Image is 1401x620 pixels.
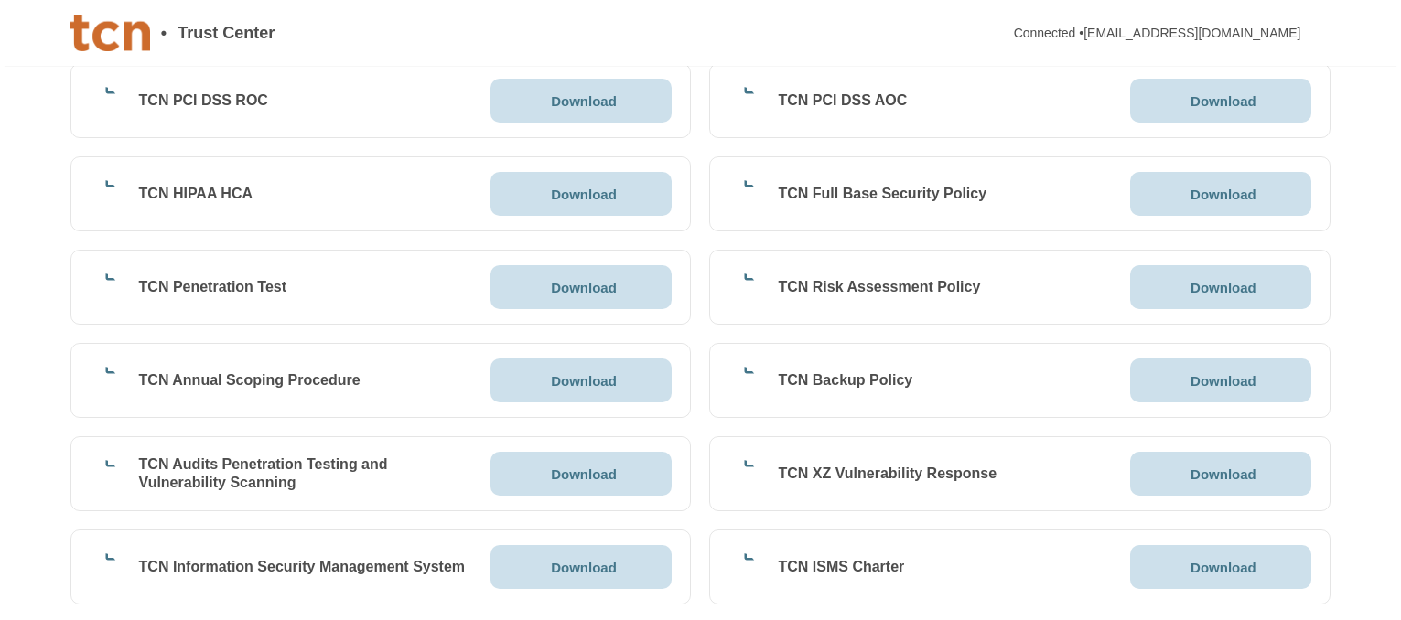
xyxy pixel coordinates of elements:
div: TCN ISMS Charter [778,558,904,576]
div: TCN PCI DSS ROC [139,91,268,110]
p: Download [551,94,617,108]
p: Download [551,187,617,201]
p: Download [1191,187,1256,201]
p: Download [551,467,617,481]
div: TCN HIPAA HCA [139,185,253,203]
p: Download [1191,561,1256,574]
p: Download [1191,374,1256,388]
p: Download [1191,94,1256,108]
div: TCN Audits Penetration Testing and Vulnerability Scanning [139,455,469,492]
p: Download [551,374,617,388]
div: TCN Annual Scoping Procedure [139,371,361,390]
p: Download [1191,281,1256,294]
div: TCN PCI DSS AOC [778,91,907,110]
div: TCN Penetration Test [139,278,287,296]
div: Connected • [EMAIL_ADDRESS][DOMAIN_NAME] [1014,27,1301,39]
div: TCN Full Base Security Policy [778,185,986,203]
p: Download [1191,467,1256,481]
span: • [161,25,167,41]
img: Company Banner [70,15,150,51]
p: Download [551,281,617,294]
div: TCN XZ Vulnerability Response [778,465,997,483]
div: TCN Risk Assessment Policy [778,278,980,296]
p: Download [551,561,617,574]
span: Trust Center [178,25,275,41]
div: TCN Information Security Management System [139,558,466,576]
div: TCN Backup Policy [778,371,912,390]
